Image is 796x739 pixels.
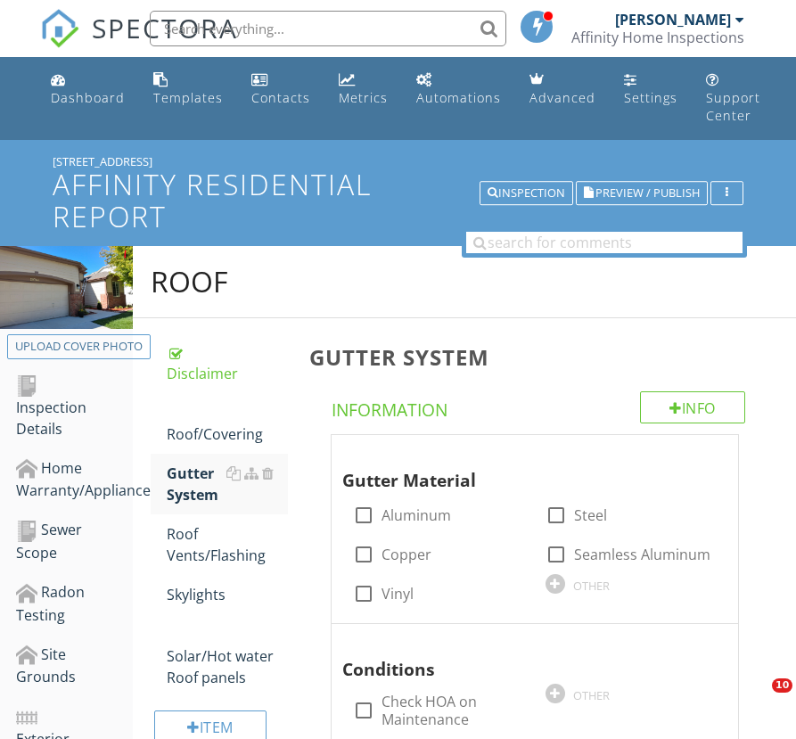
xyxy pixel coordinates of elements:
label: Aluminum [382,506,451,524]
div: Dashboard [51,89,125,106]
label: Vinyl [382,585,414,603]
div: Conditions [342,631,709,683]
span: SPECTORA [92,9,238,46]
input: Search everything... [150,11,506,46]
div: Metrics [339,89,388,106]
h4: Information [332,391,745,422]
div: OTHER [573,688,610,702]
div: Inspection [488,187,565,200]
a: Settings [617,64,685,115]
div: Roof Vents/Flashing [167,523,288,566]
a: Inspection [480,184,573,200]
a: Preview / Publish [576,184,708,200]
a: Metrics [332,64,395,115]
div: Home Warranty/Appliances [16,457,133,502]
div: Skylights [167,584,288,605]
div: Site Grounds [16,644,133,688]
span: Preview / Publish [595,187,700,199]
div: [STREET_ADDRESS] [53,154,743,168]
div: Contacts [251,89,310,106]
div: Upload cover photo [15,338,143,356]
iframe: Intercom live chat [735,678,778,721]
a: Advanced [522,64,603,115]
button: Inspection [480,181,573,206]
div: [PERSON_NAME] [615,11,731,29]
div: Roof [151,264,228,300]
div: Affinity Home Inspections [571,29,744,46]
a: Contacts [244,64,317,115]
div: Gutter Material [342,442,709,494]
div: Roof/Covering [167,402,288,445]
div: Sewer Scope [16,519,133,563]
a: Dashboard [44,64,132,115]
button: Upload cover photo [7,334,151,359]
label: Seamless Aluminum [574,546,710,563]
div: Radon Testing [16,581,133,626]
span: 10 [772,678,792,693]
div: OTHER [573,579,610,593]
div: Settings [624,89,677,106]
div: Advanced [529,89,595,106]
a: Templates [146,64,230,115]
div: Support Center [706,89,760,124]
h3: Gutter System [309,345,767,369]
a: Automations (Basic) [409,64,508,115]
div: Templates [153,89,223,106]
h1: Affinity Residential Report [53,168,743,231]
label: Check HOA on Maintenance [382,693,524,728]
a: SPECTORA [40,24,238,62]
div: Info [640,391,745,423]
img: The Best Home Inspection Software - Spectora [40,9,79,48]
div: Solar/Hot water Roof panels [167,624,288,688]
label: Copper [382,546,431,563]
div: Inspection Details [16,374,133,439]
input: search for comments [466,232,743,253]
a: Support Center [699,64,767,133]
button: Preview / Publish [576,181,708,206]
div: Gutter System [167,463,288,505]
div: Automations [416,89,501,106]
label: Steel [574,506,607,524]
div: Disclaimer [167,341,288,384]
